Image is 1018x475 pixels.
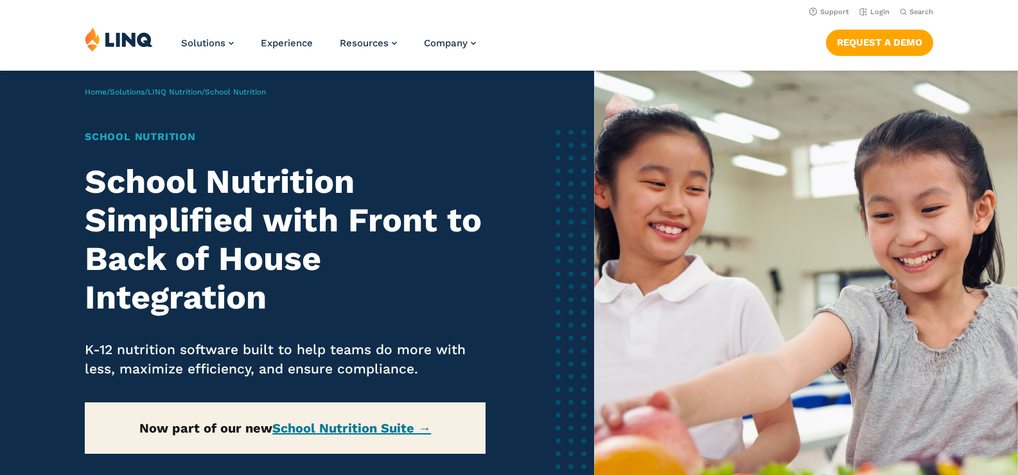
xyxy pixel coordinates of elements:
[809,8,849,16] a: Support
[900,7,933,17] button: Open Search Bar
[205,87,266,96] span: School Nutrition
[85,163,486,316] h2: School Nutrition Simplified with Front to Back of House Integration
[139,420,431,436] strong: Now part of our new
[85,27,153,51] img: LINQ | K‑12 Software
[859,8,890,16] a: Login
[424,37,468,49] span: Company
[181,27,476,69] nav: Primary Navigation
[424,37,476,49] a: Company
[110,87,145,96] a: Solutions
[909,8,933,16] span: Search
[826,27,933,55] nav: Button Navigation
[85,129,486,145] h1: School Nutrition
[181,37,234,49] a: Solutions
[181,37,225,49] span: Solutions
[85,340,486,379] p: K-12 nutrition software built to help teams do more with less, maximize efficiency, and ensure co...
[826,30,933,55] a: Request a Demo
[340,37,389,49] span: Resources
[85,87,266,96] span: / / /
[85,87,107,96] a: Home
[261,37,313,49] a: Experience
[148,87,202,96] a: LINQ Nutrition
[340,37,397,49] a: Resources
[272,420,431,436] a: School Nutrition Suite →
